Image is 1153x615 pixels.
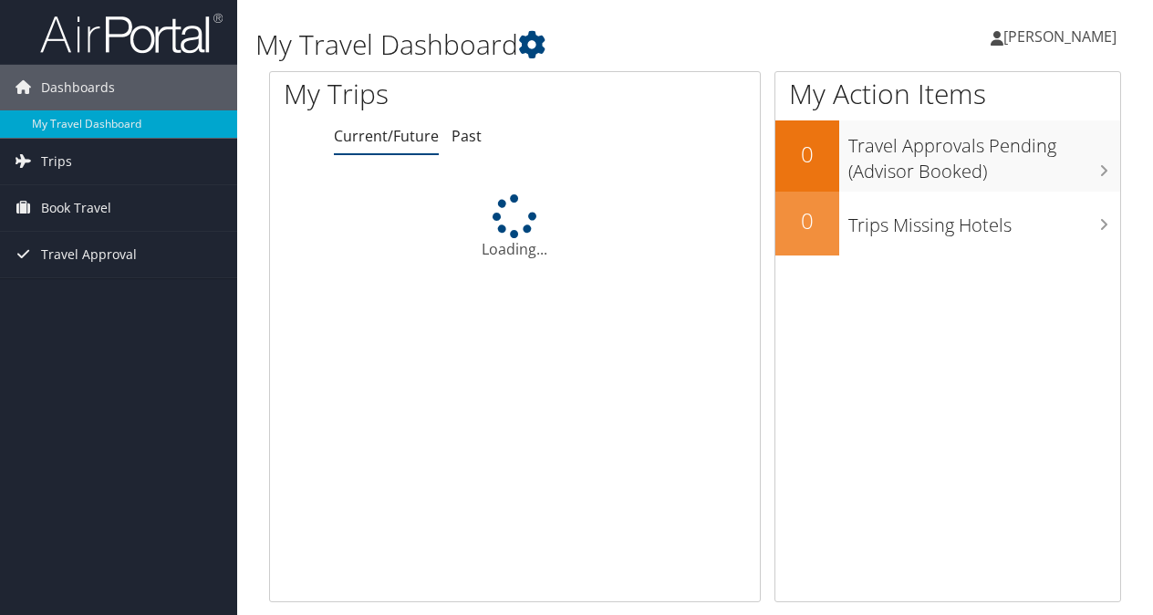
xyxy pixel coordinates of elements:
[991,9,1135,64] a: [PERSON_NAME]
[775,205,839,236] h2: 0
[775,75,1120,113] h1: My Action Items
[41,139,72,184] span: Trips
[775,192,1120,255] a: 0Trips Missing Hotels
[452,126,482,146] a: Past
[775,139,839,170] h2: 0
[270,194,760,260] div: Loading...
[41,232,137,277] span: Travel Approval
[284,75,542,113] h1: My Trips
[255,26,842,64] h1: My Travel Dashboard
[848,203,1120,238] h3: Trips Missing Hotels
[40,12,223,55] img: airportal-logo.png
[41,185,111,231] span: Book Travel
[1003,26,1117,47] span: [PERSON_NAME]
[334,126,439,146] a: Current/Future
[848,124,1120,184] h3: Travel Approvals Pending (Advisor Booked)
[41,65,115,110] span: Dashboards
[775,120,1120,191] a: 0Travel Approvals Pending (Advisor Booked)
